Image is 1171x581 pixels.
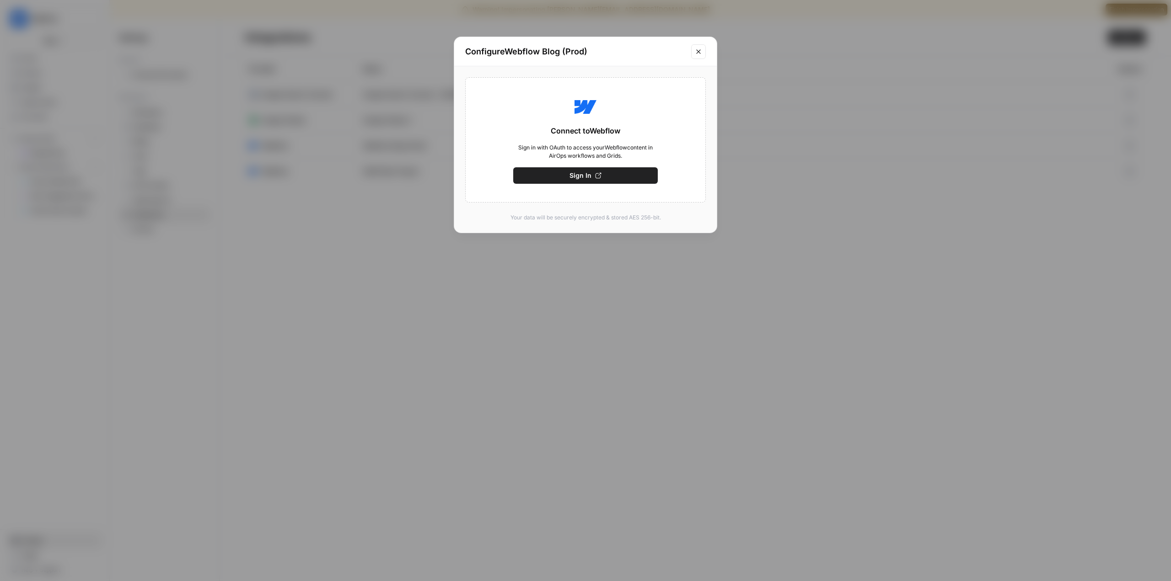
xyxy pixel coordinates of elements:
p: Your data will be securely encrypted & stored AES 256-bit. [465,213,706,222]
img: Webflow [575,96,596,118]
button: Close modal [691,44,706,59]
button: Sign In [513,167,658,184]
span: Sign In [569,171,591,180]
span: Sign in with OAuth to access your Webflow content in AirOps workflows and Grids. [513,144,658,160]
span: Connect to Webflow [551,125,620,136]
h2: Configure Webflow Blog (Prod) [465,45,686,58]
